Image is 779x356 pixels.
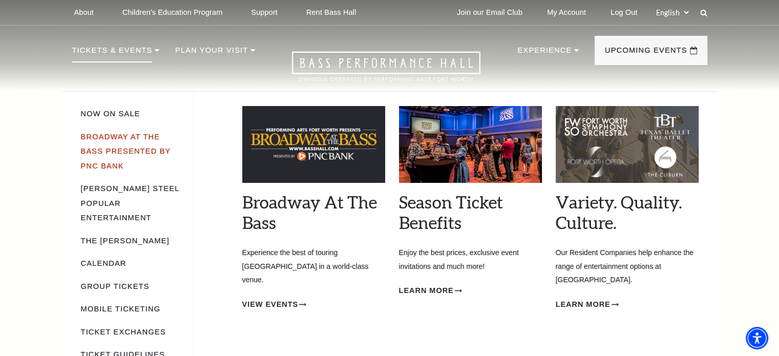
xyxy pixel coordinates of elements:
[399,284,454,297] span: Learn More
[251,8,278,17] p: Support
[242,246,385,287] p: Experience the best of touring [GEOGRAPHIC_DATA] in a world-class venue.
[242,192,377,233] a: Broadway At The Bass
[605,44,687,62] p: Upcoming Events
[81,237,170,245] a: The [PERSON_NAME]
[242,298,299,311] span: View Events
[517,44,572,62] p: Experience
[175,44,248,62] p: Plan Your Visit
[556,246,699,287] p: Our Resident Companies help enhance the range of entertainment options at [GEOGRAPHIC_DATA].
[654,8,690,17] select: Select:
[399,192,503,233] a: Season Ticket Benefits
[556,192,682,233] a: Variety. Quality. Culture.
[81,328,166,336] a: Ticket Exchanges
[399,284,462,297] a: Learn More Season Ticket Benefits
[399,106,542,183] img: Season Ticket Benefits
[81,184,179,222] a: [PERSON_NAME] Steel Popular Entertainment
[399,246,542,273] p: Enjoy the best prices, exclusive event invitations and much more!
[556,106,699,183] img: Variety. Quality. Culture.
[81,259,127,267] a: Calendar
[242,106,385,183] img: Broadway At The Bass
[556,298,619,311] a: Learn More Variety. Quality. Culture.
[746,327,768,349] div: Accessibility Menu
[122,8,222,17] p: Children's Education Program
[242,298,307,311] a: View Events
[81,110,140,118] a: Now On Sale
[74,8,94,17] p: About
[255,51,517,91] a: Open this option
[306,8,356,17] p: Rent Bass Hall
[556,298,610,311] span: Learn More
[72,44,153,62] p: Tickets & Events
[81,133,171,170] a: Broadway At The Bass presented by PNC Bank
[81,282,150,290] a: Group Tickets
[81,305,161,313] a: Mobile Ticketing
